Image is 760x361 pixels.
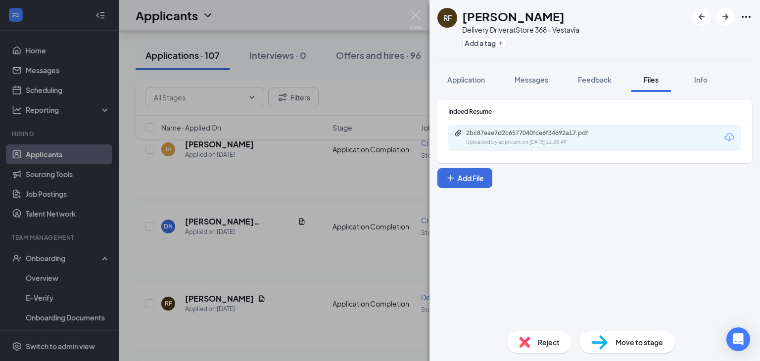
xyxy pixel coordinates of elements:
[515,75,548,84] span: Messages
[740,11,752,23] svg: Ellipses
[437,168,492,188] button: Add FilePlus
[726,327,750,351] div: Open Intercom Messenger
[719,11,731,23] svg: ArrowRight
[696,11,708,23] svg: ArrowLeftNew
[466,138,615,146] div: Uploaded by applicant on [DATE] 11:20:49
[716,8,734,26] button: ArrowRight
[448,107,741,116] div: Indeed Resume
[462,8,565,25] h1: [PERSON_NAME]
[454,129,462,137] svg: Paperclip
[723,132,735,143] svg: Download
[578,75,612,84] span: Feedback
[447,75,485,84] span: Application
[644,75,659,84] span: Files
[462,38,506,48] button: PlusAdd a tag
[693,8,711,26] button: ArrowLeftNew
[466,129,605,137] div: 2bc87eae7d2c6577040fce6f34692a17.pdf
[616,337,663,348] span: Move to stage
[498,40,504,46] svg: Plus
[538,337,560,348] span: Reject
[454,129,615,146] a: Paperclip2bc87eae7d2c6577040fce6f34692a17.pdfUploaded by applicant on [DATE] 11:20:49
[694,75,708,84] span: Info
[446,173,456,183] svg: Plus
[462,25,579,35] div: Delivery Driver at Store 368 - Vestavia
[443,13,452,23] div: RF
